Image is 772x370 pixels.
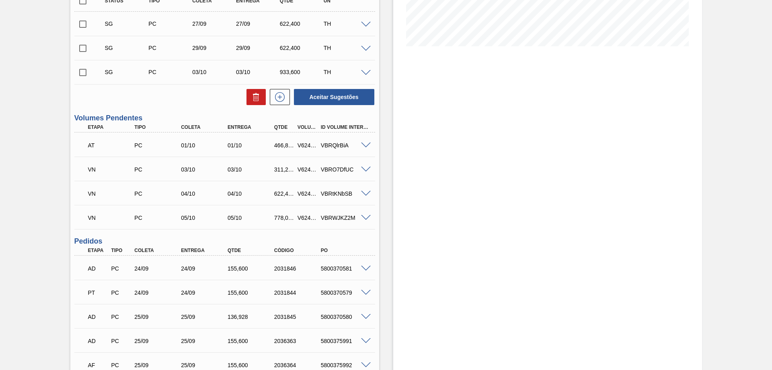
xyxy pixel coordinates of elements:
p: PT [88,289,108,296]
div: Pedido de Compra [146,69,195,75]
div: 5800370581 [319,265,371,272]
div: Aguardando Informações de Transporte [86,136,138,154]
div: 24/09/2025 [132,265,185,272]
div: Volume Portal [296,124,320,130]
div: Coleta [179,124,231,130]
div: 155,600 [226,265,278,272]
div: 25/09/2025 [179,362,231,368]
p: AD [88,314,108,320]
div: 2036363 [272,338,324,344]
div: 24/09/2025 [132,289,185,296]
div: 03/10/2025 [234,69,283,75]
p: AD [88,265,108,272]
div: 5800370579 [319,289,371,296]
div: 27/09/2025 [234,21,283,27]
div: 25/09/2025 [132,362,185,368]
div: 466,800 [272,142,296,149]
div: TH [322,69,370,75]
p: AT [88,142,136,149]
div: Aguardando Descarga [86,308,110,326]
div: 01/10/2025 [179,142,231,149]
p: VN [88,215,136,221]
div: 5800375992 [319,362,371,368]
div: Entrega [179,248,231,253]
div: Qtde [272,124,296,130]
div: Volume de Negociação [86,185,138,203]
div: Id Volume Interno [319,124,371,130]
div: Pedido de Compra [109,362,133,368]
div: Volume de Negociação [86,161,138,178]
div: Pedido de Compra [109,289,133,296]
div: 311,200 [272,166,296,173]
p: VN [88,190,136,197]
div: Qtde [226,248,278,253]
div: Tipo [109,248,133,253]
div: 2031846 [272,265,324,272]
div: TH [322,21,370,27]
div: 04/10/2025 [179,190,231,197]
div: 25/09/2025 [132,338,185,344]
div: 622,400 [272,190,296,197]
div: 2031844 [272,289,324,296]
div: V624097 [296,142,320,149]
div: 25/09/2025 [179,338,231,344]
div: Pedido em Trânsito [86,284,110,302]
div: 2036364 [272,362,324,368]
div: Pedido de Compra [132,166,185,173]
div: Pedido de Compra [146,21,195,27]
div: 27/09/2025 [190,21,239,27]
div: PO [319,248,371,253]
div: Excluir Sugestões [242,89,266,105]
p: AD [88,338,108,344]
div: Pedido de Compra [109,314,133,320]
div: V624667 [296,215,320,221]
div: 24/09/2025 [179,265,231,272]
div: Pedido de Compra [132,190,185,197]
div: Sugestão Criada [103,69,152,75]
div: Pedido de Compra [132,215,185,221]
h3: Volumes Pendentes [74,114,375,122]
div: VBRQlrBiA [319,142,371,149]
div: 622,400 [278,45,326,51]
div: V624668 [296,190,320,197]
p: VN [88,166,136,173]
div: 03/10/2025 [179,166,231,173]
div: Etapa [86,124,138,130]
div: Pedido de Compra [146,45,195,51]
div: Sugestão Criada [103,21,152,27]
div: V624669 [296,166,320,173]
div: 03/10/2025 [226,166,278,173]
div: 25/09/2025 [132,314,185,320]
button: Aceitar Sugestões [294,89,374,105]
div: Aceitar Sugestões [290,88,375,106]
div: 25/09/2025 [179,314,231,320]
p: AF [88,362,108,368]
div: VBRtKNbSB [319,190,371,197]
div: 29/09/2025 [234,45,283,51]
div: Coleta [132,248,185,253]
div: 2031845 [272,314,324,320]
div: Volume de Negociação [86,209,138,227]
div: 5800370580 [319,314,371,320]
div: TH [322,45,370,51]
div: Nova sugestão [266,89,290,105]
div: VBRO7DfUC [319,166,371,173]
div: 155,600 [226,362,278,368]
div: Pedido de Compra [109,265,133,272]
div: 03/10/2025 [190,69,239,75]
div: Aguardando Descarga [86,332,110,350]
div: 622,400 [278,21,326,27]
div: Tipo [132,124,185,130]
div: 155,600 [226,289,278,296]
div: VBRWJKZ2M [319,215,371,221]
div: 155,600 [226,338,278,344]
div: Código [272,248,324,253]
div: 05/10/2025 [226,215,278,221]
h3: Pedidos [74,237,375,246]
div: Sugestão Criada [103,45,152,51]
div: 933,600 [278,69,326,75]
div: 136,928 [226,314,278,320]
div: 29/09/2025 [190,45,239,51]
div: 01/10/2025 [226,142,278,149]
div: Pedido de Compra [132,142,185,149]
